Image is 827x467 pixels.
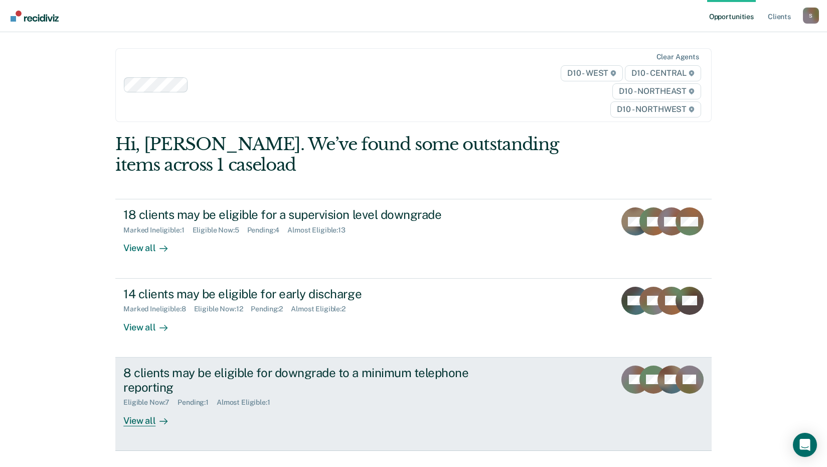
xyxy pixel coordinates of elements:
div: Pending : 4 [247,226,288,235]
button: Profile dropdown button [803,8,819,24]
div: Almost Eligible : 13 [287,226,354,235]
div: Almost Eligible : 2 [291,305,354,313]
div: 14 clients may be eligible for early discharge [123,287,475,301]
div: 8 clients may be eligible for downgrade to a minimum telephone reporting [123,366,475,395]
span: D10 - NORTHEAST [612,83,701,99]
a: 14 clients may be eligible for early dischargeMarked Ineligible:8Eligible Now:12Pending:2Almost E... [115,279,712,358]
a: 18 clients may be eligible for a supervision level downgradeMarked Ineligible:1Eligible Now:5Pend... [115,199,712,278]
div: Eligible Now : 7 [123,398,178,407]
div: View all [123,407,180,426]
div: Pending : 2 [251,305,291,313]
span: D10 - NORTHWEST [610,101,701,118]
div: 18 clients may be eligible for a supervision level downgrade [123,207,475,222]
div: S [803,8,819,24]
div: Marked Ineligible : 1 [123,226,192,235]
div: Clear agents [656,53,699,61]
div: Almost Eligible : 1 [217,398,278,407]
div: View all [123,235,180,254]
div: Open Intercom Messenger [793,433,817,457]
div: Hi, [PERSON_NAME]. We’ve found some outstanding items across 1 caseload [115,134,592,175]
div: Eligible Now : 5 [193,226,247,235]
div: Pending : 1 [178,398,217,407]
div: Eligible Now : 12 [194,305,251,313]
a: 8 clients may be eligible for downgrade to a minimum telephone reportingEligible Now:7Pending:1Al... [115,358,712,451]
div: Marked Ineligible : 8 [123,305,194,313]
span: D10 - WEST [561,65,623,81]
div: View all [123,313,180,333]
span: D10 - CENTRAL [625,65,701,81]
img: Recidiviz [11,11,59,22]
